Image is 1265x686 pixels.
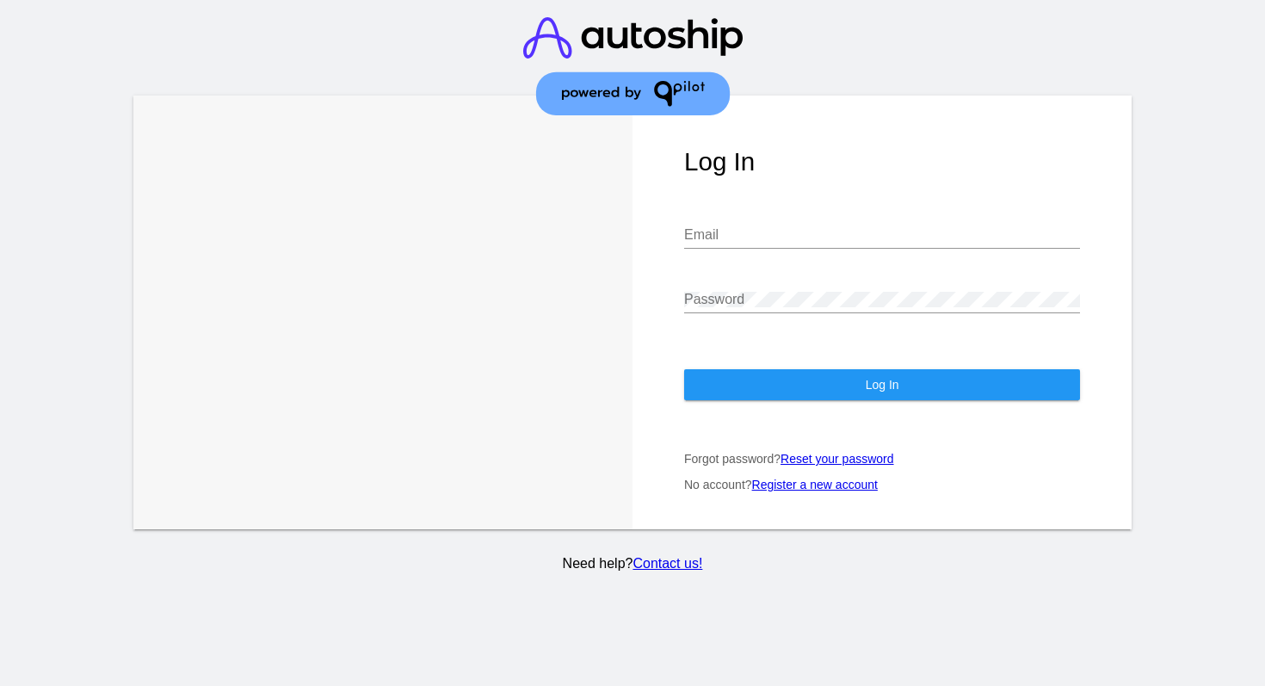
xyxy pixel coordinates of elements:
a: Contact us! [632,556,702,571]
p: No account? [684,478,1080,491]
p: Need help? [130,556,1135,572]
a: Register a new account [752,478,878,491]
input: Email [684,227,1080,243]
h1: Log In [684,147,1080,176]
button: Log In [684,369,1080,400]
span: Log In [866,378,899,392]
p: Forgot password? [684,452,1080,466]
a: Reset your password [781,452,894,466]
